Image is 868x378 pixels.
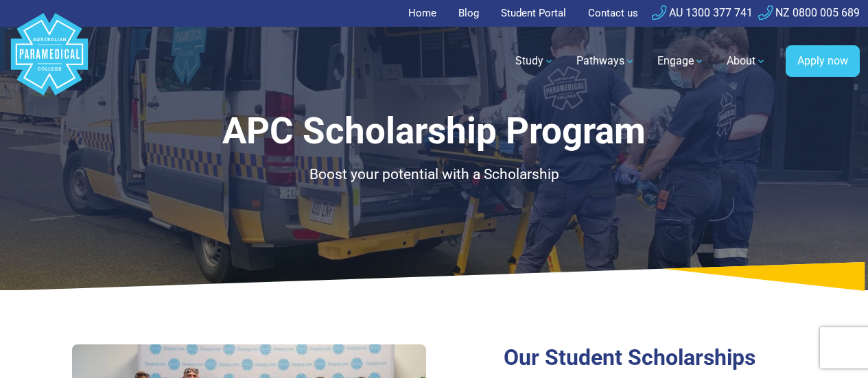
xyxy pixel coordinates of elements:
a: AU 1300 377 741 [652,6,753,19]
h1: APC Scholarship Program [72,110,796,153]
a: Pathways [568,42,644,80]
a: About [718,42,775,80]
a: Study [507,42,563,80]
a: NZ 0800 005 689 [758,6,860,19]
p: Boost your potential with a Scholarship [72,164,796,186]
a: Apply now [786,45,860,77]
a: Engage [649,42,713,80]
h2: Our Student Scholarships [504,344,796,370]
a: Australian Paramedical College [8,27,91,96]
